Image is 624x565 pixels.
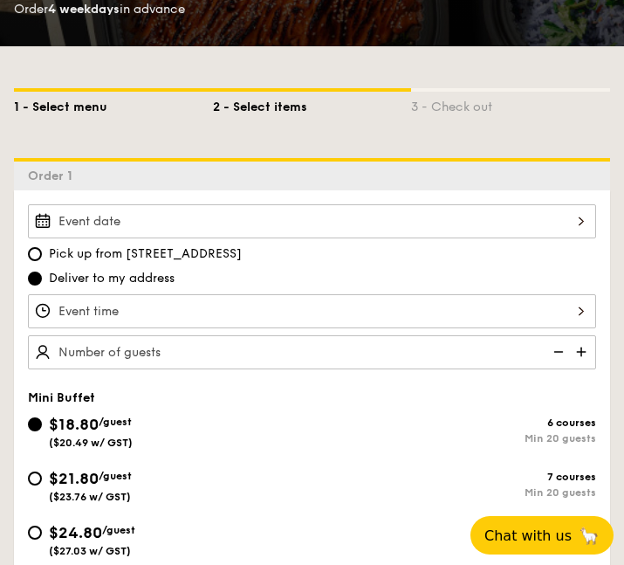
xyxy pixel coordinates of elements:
img: icon-add.58712e84.svg [570,335,596,369]
span: $18.80 [49,415,99,434]
div: 2 - Select items [213,92,412,116]
img: icon-reduce.1d2dbef1.svg [544,335,570,369]
input: $21.80/guest($23.76 w/ GST)7 coursesMin 20 guests [28,472,42,486]
span: $24.80 [49,523,102,542]
input: Pick up from [STREET_ADDRESS] [28,247,42,261]
div: Min 20 guests [312,486,597,499]
span: Chat with us [484,527,572,544]
div: 1 - Select menu [14,92,213,116]
span: Deliver to my address [49,270,175,287]
span: $21.80 [49,469,99,488]
span: 🦙 [579,526,600,546]
strong: 4 weekdays [48,2,120,17]
span: Order 1 [28,169,79,183]
span: /guest [102,524,135,536]
button: Chat with us🦙 [470,516,614,555]
div: 7 courses [312,471,597,483]
div: 3 - Check out [411,92,610,116]
div: Min 20 guests [312,432,597,444]
div: Min 15 guests [312,541,597,553]
input: Event date [28,204,596,238]
span: Pick up from [STREET_ADDRESS] [49,245,242,263]
input: Event time [28,294,596,328]
div: 8 courses [312,525,597,537]
span: Mini Buffet [28,390,95,405]
span: /guest [99,416,132,428]
span: ($23.76 w/ GST) [49,491,131,503]
span: /guest [99,470,132,482]
input: $18.80/guest($20.49 w/ GST)6 coursesMin 20 guests [28,417,42,431]
div: 6 courses [312,417,597,429]
input: $24.80/guest($27.03 w/ GST)8 coursesMin 15 guests [28,526,42,540]
span: ($20.49 w/ GST) [49,437,133,449]
div: Order in advance [14,1,610,18]
span: ($27.03 w/ GST) [49,545,131,557]
input: Deliver to my address [28,272,42,286]
input: Number of guests [28,335,596,369]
